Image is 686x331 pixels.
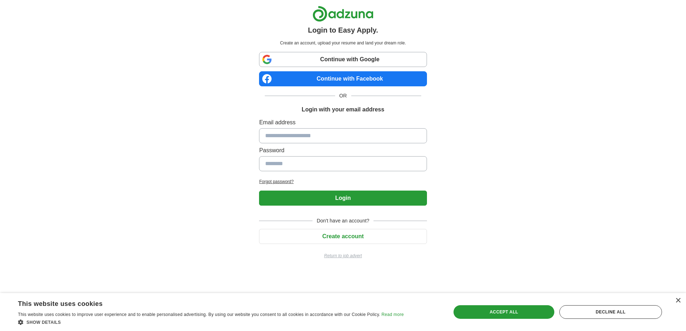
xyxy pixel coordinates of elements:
p: Create an account, upload your resume and land your dream role. [260,40,425,46]
div: Decline all [559,305,662,319]
h1: Login with your email address [302,105,384,114]
div: Accept all [454,305,554,319]
div: Show details [18,318,404,326]
span: Don't have an account? [313,217,374,225]
label: Email address [259,118,427,127]
a: Continue with Facebook [259,71,427,86]
span: OR [335,92,351,100]
label: Password [259,146,427,155]
div: Close [675,298,681,303]
a: Return to job advert [259,253,427,259]
span: Show details [27,320,61,325]
h1: Login to Easy Apply. [308,25,378,35]
img: Adzuna logo [313,6,373,22]
a: Create account [259,233,427,239]
div: This website uses cookies [18,297,386,308]
a: Continue with Google [259,52,427,67]
span: This website uses cookies to improve user experience and to enable personalised advertising. By u... [18,312,380,317]
button: Login [259,191,427,206]
a: Forgot password? [259,178,427,185]
a: Read more, opens a new window [381,312,404,317]
button: Create account [259,229,427,244]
